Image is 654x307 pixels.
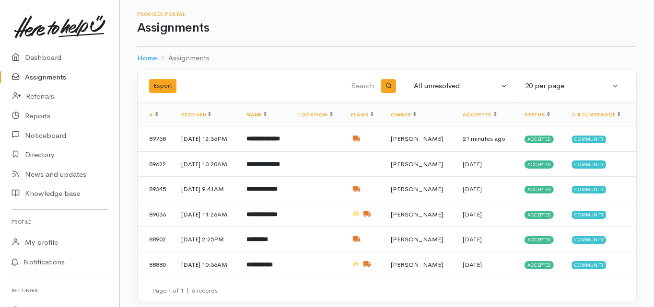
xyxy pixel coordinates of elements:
[181,112,211,118] a: Received
[463,112,497,118] a: Accepted
[157,53,210,64] li: Assignments
[174,252,239,277] td: [DATE] 10:56AM
[463,235,482,243] time: [DATE]
[572,136,606,143] span: Community
[525,186,554,193] span: Accepted
[174,177,239,202] td: [DATE] 9:41AM
[138,202,174,227] td: 89036
[391,235,444,243] span: [PERSON_NAME]
[299,112,333,118] a: Location
[525,80,610,91] div: 20 per page
[246,112,267,118] a: Name
[408,77,514,95] button: All unresolved
[152,286,218,295] small: Page 1 of 1 6 records
[463,135,506,143] time: 21 minutes ago
[174,202,239,227] td: [DATE] 11:26AM
[391,261,444,269] span: [PERSON_NAME]
[149,112,158,118] a: #
[174,126,239,152] td: [DATE] 12:36PM
[187,286,189,295] span: |
[137,21,637,35] h1: Assignments
[519,77,625,95] button: 20 per page
[572,211,606,218] span: Community
[463,160,482,168] time: [DATE]
[138,126,174,152] td: 89758
[525,261,554,269] span: Accepted
[149,79,176,93] button: Export
[572,112,620,118] a: Circumstance
[525,112,550,118] a: Status
[12,284,108,297] h6: Settings
[138,177,174,202] td: 89345
[463,210,482,218] time: [DATE]
[138,227,174,252] td: 88902
[174,227,239,252] td: [DATE] 2:25PM
[525,160,554,168] span: Accepted
[137,47,637,69] nav: breadcrumb
[572,160,606,168] span: Community
[525,136,554,143] span: Accepted
[279,75,376,98] input: Search
[391,210,444,218] span: [PERSON_NAME]
[12,216,108,228] h6: Profile
[138,151,174,177] td: 89622
[463,261,482,269] time: [DATE]
[572,186,606,193] span: Community
[391,160,444,168] span: [PERSON_NAME]
[572,236,606,244] span: Community
[525,236,554,244] span: Accepted
[138,252,174,277] td: 88880
[391,112,416,118] a: Owner
[351,112,374,118] a: Flags
[463,185,482,193] time: [DATE]
[572,261,606,269] span: Community
[391,135,444,143] span: [PERSON_NAME]
[137,11,637,17] h6: Provider Portal
[414,80,499,91] div: All unresolved
[137,53,157,64] a: Home
[391,185,444,193] span: [PERSON_NAME]
[525,211,554,218] span: Accepted
[174,151,239,177] td: [DATE] 10:20AM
